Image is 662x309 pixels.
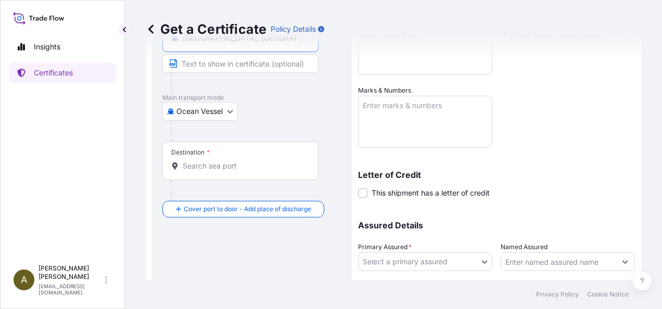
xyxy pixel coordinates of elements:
a: Certificates [9,62,116,83]
span: A [21,275,27,285]
span: This shipment has a letter of credit [372,188,490,198]
a: Privacy Policy [536,290,579,299]
span: Cover port to door - Add place of discharge [184,204,311,214]
p: Main transport mode [162,94,341,102]
label: Marks & Numbers [358,85,411,96]
label: Named Assured [501,242,548,252]
a: Insights [9,36,116,57]
button: Show suggestions [616,252,634,271]
div: Destination [171,148,210,157]
p: Get a Certificate [146,21,266,37]
input: Text to appear on certificate [162,54,319,73]
p: Policy Details [271,24,316,34]
span: Select a primary assured [363,256,448,267]
p: Certificates [34,68,73,78]
span: Ocean Vessel [176,106,223,117]
p: [PERSON_NAME] [PERSON_NAME] [39,264,103,281]
p: Letter of Credit [358,171,635,179]
p: Insights [34,42,60,52]
button: Select a primary assured [358,252,492,271]
a: Cookie Notice [587,290,629,299]
button: Cover port to door - Add place of discharge [162,201,324,217]
input: Assured Name [501,252,616,271]
button: Select transport [162,102,238,121]
p: [EMAIL_ADDRESS][DOMAIN_NAME] [39,283,103,295]
p: Assured Details [358,221,635,229]
span: Primary Assured [358,242,412,252]
input: Destination [183,161,305,171]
